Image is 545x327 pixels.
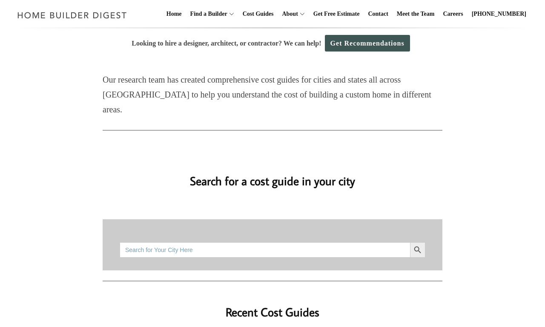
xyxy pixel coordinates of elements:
p: Our research team has created comprehensive cost guides for cities and states all across [GEOGRAP... [103,72,442,117]
a: Meet the Team [393,0,438,28]
a: Get Recommendations [325,35,410,52]
a: Careers [440,0,467,28]
a: [PHONE_NUMBER] [468,0,530,28]
a: Home [163,0,185,28]
a: Cost Guides [239,0,277,28]
input: Search for Your City Here [120,242,410,258]
img: Home Builder Digest [14,7,131,23]
h2: Search for a cost guide in your city [30,160,515,189]
a: About [278,0,298,28]
h2: Recent Cost Guides [103,292,442,321]
a: Get Free Estimate [310,0,363,28]
a: Find a Builder [187,0,227,28]
svg: Search [413,245,422,255]
a: Contact [364,0,391,28]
